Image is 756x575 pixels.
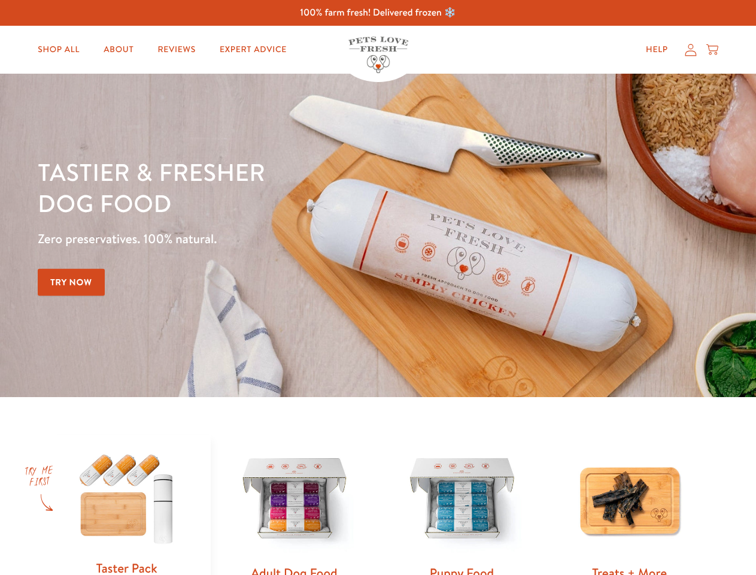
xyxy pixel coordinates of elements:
a: About [94,38,143,62]
img: Pets Love Fresh [348,37,408,73]
h1: Tastier & fresher dog food [38,156,491,219]
a: Reviews [148,38,205,62]
a: Shop All [28,38,89,62]
a: Help [636,38,678,62]
p: Zero preservatives. 100% natural. [38,228,491,250]
a: Try Now [38,269,105,296]
a: Expert Advice [210,38,296,62]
